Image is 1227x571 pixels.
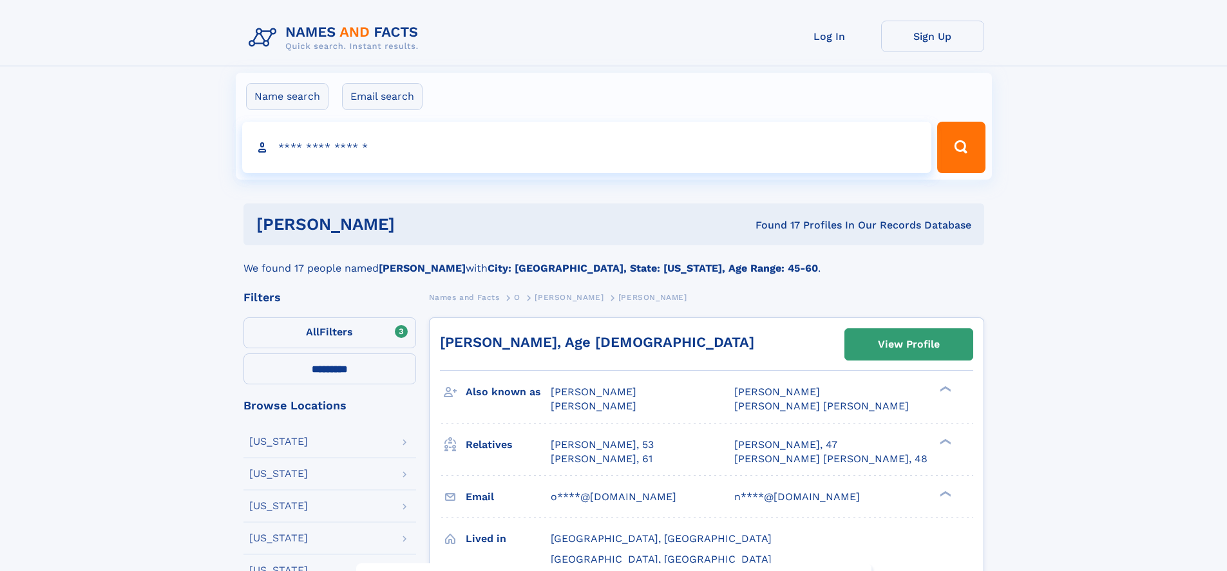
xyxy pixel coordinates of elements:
[466,381,551,403] h3: Also known as
[734,438,837,452] a: [PERSON_NAME], 47
[551,400,636,412] span: [PERSON_NAME]
[937,385,952,393] div: ❯
[535,289,604,305] a: [PERSON_NAME]
[246,83,328,110] label: Name search
[845,329,973,360] a: View Profile
[342,83,423,110] label: Email search
[734,452,927,466] a: [PERSON_NAME] [PERSON_NAME], 48
[379,262,466,274] b: [PERSON_NAME]
[249,469,308,479] div: [US_STATE]
[249,533,308,543] div: [US_STATE]
[306,326,319,338] span: All
[466,528,551,550] h3: Lived in
[551,386,636,398] span: [PERSON_NAME]
[488,262,818,274] b: City: [GEOGRAPHIC_DATA], State: [US_STATE], Age Range: 45-60
[618,293,687,302] span: [PERSON_NAME]
[575,218,971,232] div: Found 17 Profiles In Our Records Database
[551,532,772,545] span: [GEOGRAPHIC_DATA], [GEOGRAPHIC_DATA]
[551,438,654,452] a: [PERSON_NAME], 53
[243,21,429,55] img: Logo Names and Facts
[937,122,985,173] button: Search Button
[242,122,932,173] input: search input
[551,553,772,565] span: [GEOGRAPHIC_DATA], [GEOGRAPHIC_DATA]
[514,293,520,302] span: O
[734,400,909,412] span: [PERSON_NAME] [PERSON_NAME]
[243,317,416,348] label: Filters
[535,293,604,302] span: [PERSON_NAME]
[734,386,820,398] span: [PERSON_NAME]
[466,434,551,456] h3: Relatives
[937,489,952,498] div: ❯
[243,245,984,276] div: We found 17 people named with .
[878,330,940,359] div: View Profile
[243,292,416,303] div: Filters
[778,21,881,52] a: Log In
[514,289,520,305] a: O
[881,21,984,52] a: Sign Up
[243,400,416,411] div: Browse Locations
[937,437,952,445] div: ❯
[440,334,754,350] a: [PERSON_NAME], Age [DEMOGRAPHIC_DATA]
[249,436,308,447] div: [US_STATE]
[256,216,575,232] h1: [PERSON_NAME]
[551,452,652,466] a: [PERSON_NAME], 61
[466,486,551,508] h3: Email
[249,501,308,511] div: [US_STATE]
[429,289,500,305] a: Names and Facts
